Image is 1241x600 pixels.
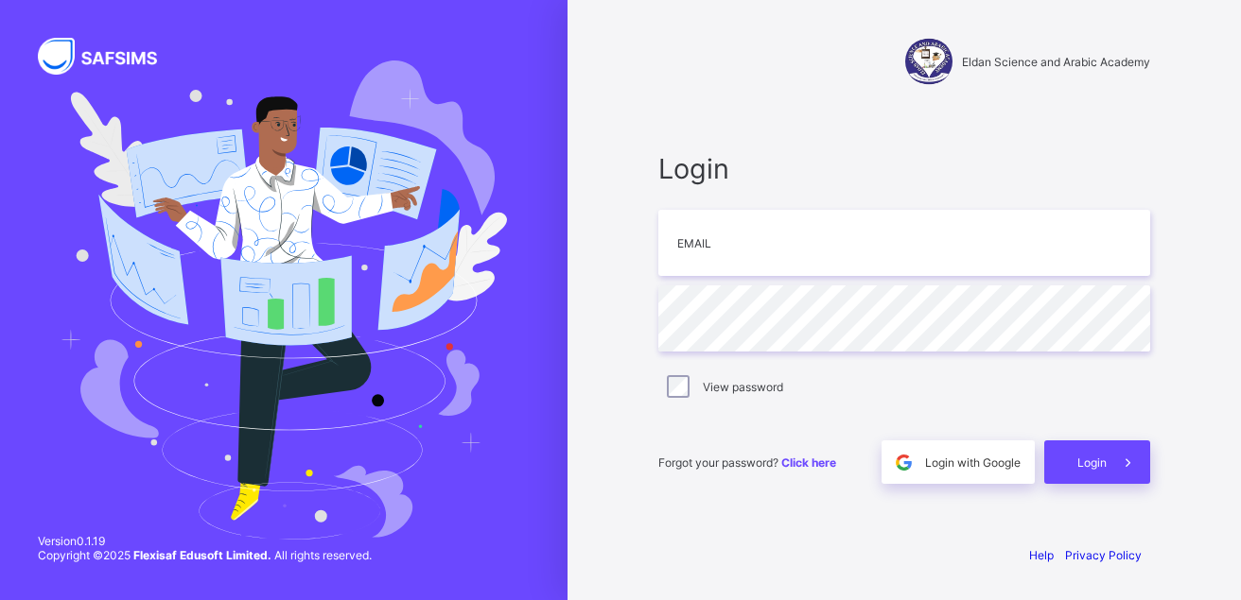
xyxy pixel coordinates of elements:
span: Login [1077,455,1107,470]
img: Hero Image [61,60,507,540]
img: SAFSIMS Logo [38,38,180,75]
a: Help [1029,548,1054,562]
span: Version 0.1.19 [38,534,372,548]
span: Login [658,152,1150,185]
span: Forgot your password? [658,455,836,470]
a: Click here [781,455,836,470]
span: Copyright © 2025 All rights reserved. [38,548,372,562]
img: google.396cfc9801f0270233282035f929180a.svg [893,452,915,473]
label: View password [703,380,783,394]
strong: Flexisaf Edusoft Limited. [133,548,271,562]
span: Eldan Science and Arabic Academy [962,55,1150,69]
a: Privacy Policy [1065,548,1142,562]
span: Login with Google [925,455,1021,470]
